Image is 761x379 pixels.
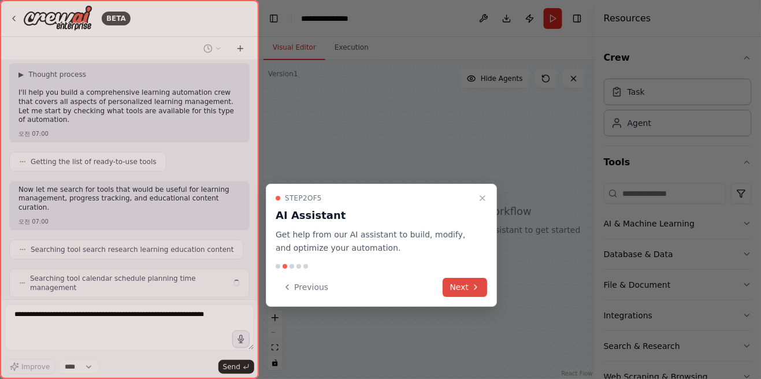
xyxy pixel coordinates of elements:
p: Get help from our AI assistant to build, modify, and optimize your automation. [276,228,473,255]
h3: AI Assistant [276,207,473,224]
button: Hide left sidebar [266,10,282,27]
span: Step 2 of 5 [285,194,322,203]
button: Next [443,278,488,297]
button: Close walkthrough [476,191,489,205]
button: Previous [276,278,335,297]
